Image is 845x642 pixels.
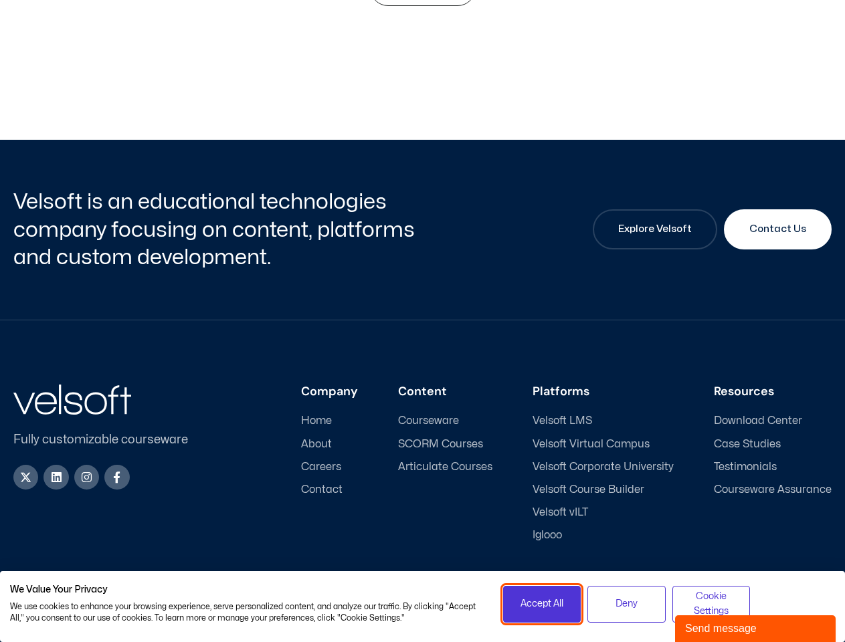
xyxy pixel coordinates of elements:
a: About [301,438,358,451]
h2: Velsoft is an educational technologies company focusing on content, platforms and custom developm... [13,188,419,272]
h3: Platforms [533,385,674,399]
span: Cookie Settings [681,589,742,619]
h3: Content [398,385,492,399]
a: Contact [301,484,358,496]
span: Testimonials [714,461,777,473]
a: Articulate Courses [398,461,492,473]
span: Velsoft Virtual Campus [533,438,650,451]
span: Courseware [398,415,459,427]
span: Explore Velsoft [618,221,692,237]
a: Case Studies [714,438,832,451]
span: Deny [616,597,638,611]
a: Testimonials [714,461,832,473]
h3: Company [301,385,358,399]
span: Contact Us [749,221,806,237]
a: Courseware Assurance [714,484,832,496]
a: Home [301,415,358,427]
span: Download Center [714,415,802,427]
span: Home [301,415,332,427]
span: SCORM Courses [398,438,483,451]
a: Contact Us [724,209,832,249]
a: Velsoft vILT [533,506,674,519]
a: Velsoft LMS [533,415,674,427]
h2: We Value Your Privacy [10,584,483,596]
a: Iglooo [533,529,674,542]
p: We use cookies to enhance your browsing experience, serve personalized content, and analyze our t... [10,601,483,624]
span: Contact [301,484,343,496]
a: Courseware [398,415,492,427]
h3: Resources [714,385,832,399]
button: Deny all cookies [587,586,666,623]
span: Velsoft LMS [533,415,592,427]
a: Velsoft Corporate University [533,461,674,473]
span: Iglooo [533,529,562,542]
a: Careers [301,461,358,473]
a: Download Center [714,415,832,427]
span: About [301,438,332,451]
a: Velsoft Course Builder [533,484,674,496]
span: Case Studies [714,438,781,451]
button: Adjust cookie preferences [672,586,751,623]
button: Accept all cookies [503,586,581,623]
span: Velsoft Course Builder [533,484,644,496]
a: Velsoft Virtual Campus [533,438,674,451]
iframe: chat widget [675,613,838,642]
a: SCORM Courses [398,438,492,451]
span: Careers [301,461,341,473]
span: Velsoft vILT [533,506,588,519]
p: Fully customizable courseware [13,431,210,449]
a: Explore Velsoft [593,209,717,249]
span: Accept All [521,597,563,611]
